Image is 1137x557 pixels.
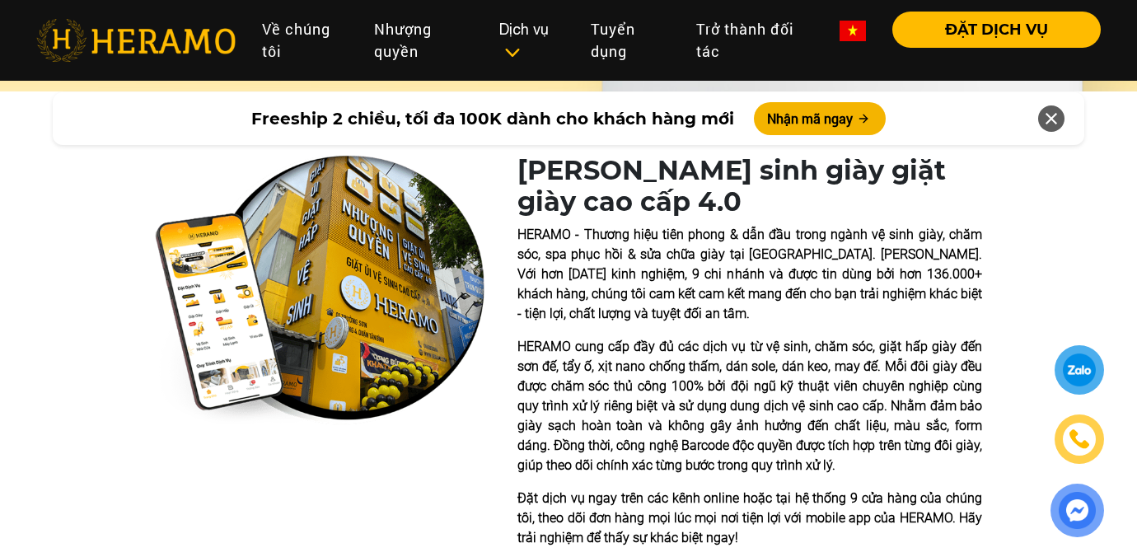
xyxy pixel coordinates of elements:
a: Nhượng quyền [361,12,486,69]
img: heramo-logo.png [36,19,236,62]
h1: [PERSON_NAME] sinh giày giặt giày cao cấp 4.0 [517,155,982,218]
button: 1 [548,73,564,89]
div: Dịch vụ [499,18,564,63]
a: Về chúng tôi [249,12,361,69]
button: Nhận mã ngay [754,102,886,135]
span: Freeship 2 chiều, tối đa 100K dành cho khách hàng mới [251,106,734,131]
p: HERAMO - Thương hiệu tiên phong & dẫn đầu trong ngành vệ sinh giày, chăm sóc, spa phục hồi & sửa ... [517,225,982,324]
button: 2 [573,73,589,89]
img: subToggleIcon [503,44,521,61]
a: ĐẶT DỊCH VỤ [879,22,1101,37]
a: Trở thành đối tác [683,12,826,69]
a: Tuyển dụng [578,12,682,69]
button: ĐẶT DỊCH VỤ [892,12,1101,48]
img: vn-flag.png [840,21,866,41]
img: phone-icon [1067,428,1091,452]
p: HERAMO cung cấp đầy đủ các dịch vụ từ vệ sinh, chăm sóc, giặt hấp giày đến sơn đế, tẩy ố, xịt nan... [517,337,982,475]
a: phone-icon [1057,417,1102,462]
p: Đặt dịch vụ ngay trên các kênh online hoặc tại hệ thống 9 cửa hàng của chúng tôi, theo dõi đơn hà... [517,489,982,548]
img: heramo-quality-banner [155,155,484,425]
